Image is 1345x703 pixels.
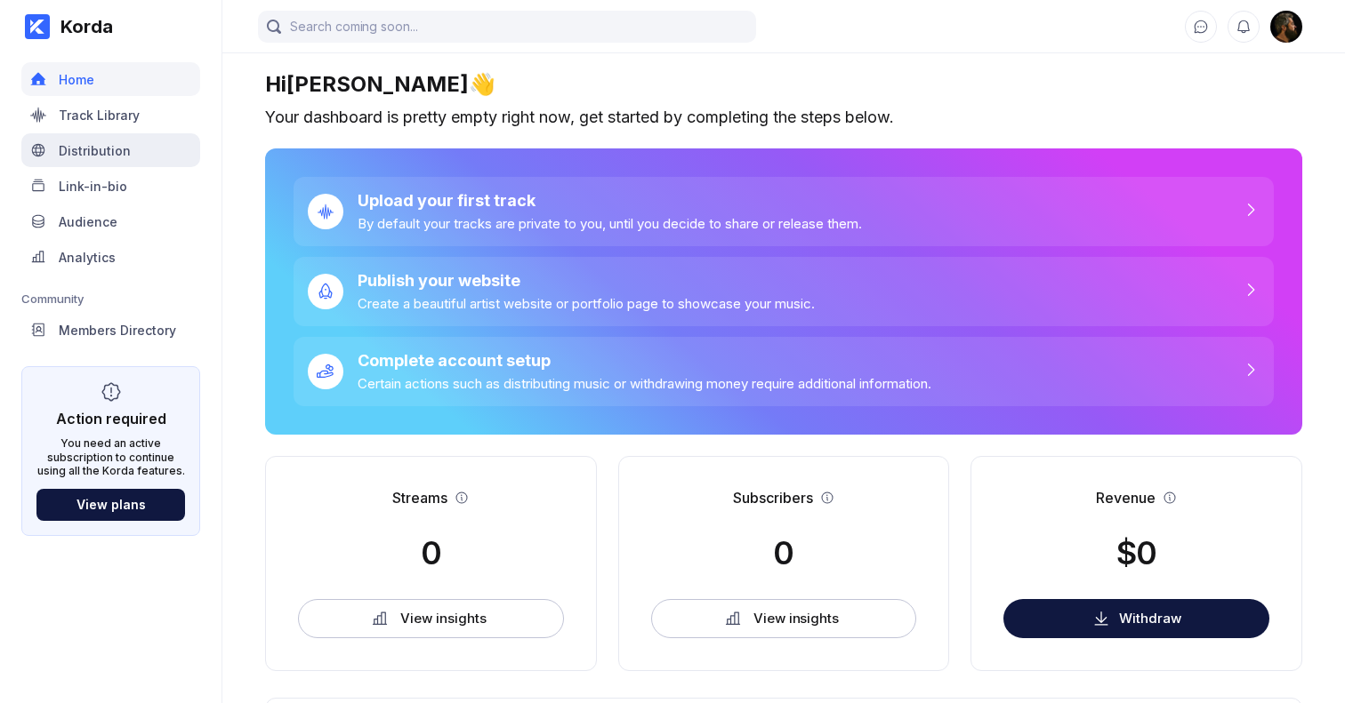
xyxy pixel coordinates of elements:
[298,599,564,638] button: View insights
[753,610,839,627] div: View insights
[733,489,813,507] div: Subscribers
[258,11,756,43] input: Search coming soon...
[294,257,1274,326] a: Publish your websiteCreate a beautiful artist website or portfolio page to showcase your music.
[59,179,127,194] div: Link-in-bio
[59,143,131,158] div: Distribution
[50,16,113,37] div: Korda
[59,214,117,229] div: Audience
[1119,610,1181,627] div: Withdraw
[1270,11,1302,43] div: Joseph Lofthouse
[21,98,200,133] a: Track Library
[358,351,931,370] div: Complete account setup
[421,533,441,572] div: 0
[36,436,185,478] div: You need an active subscription to continue using all the Korda features.
[651,599,917,638] button: View insights
[59,72,94,87] div: Home
[21,133,200,169] a: Distribution
[36,489,185,521] button: View plans
[21,62,200,98] a: Home
[1003,599,1269,638] button: Withdraw
[294,177,1274,246] a: Upload your first trackBy default your tracks are private to you, until you decide to share or re...
[1116,533,1156,572] div: $0
[358,271,815,290] div: Publish your website
[59,323,176,338] div: Members Directory
[21,292,200,306] div: Community
[59,250,116,265] div: Analytics
[77,497,146,512] div: View plans
[358,215,862,232] div: By default your tracks are private to you, until you decide to share or release them.
[21,169,200,204] a: Link-in-bio
[773,533,793,572] div: 0
[21,204,200,240] a: Audience
[59,108,140,123] div: Track Library
[392,489,447,507] div: Streams
[56,410,166,427] div: Action required
[400,610,486,627] div: View insights
[265,108,1302,127] div: Your dashboard is pretty empty right now, get started by completing the steps below.
[21,240,200,276] a: Analytics
[1270,11,1302,43] img: ab6761610000e5eb6abf4efc1726b29665741ec1
[294,337,1274,406] a: Complete account setupCertain actions such as distributing music or withdrawing money require add...
[358,375,931,392] div: Certain actions such as distributing music or withdrawing money require additional information.
[358,191,862,210] div: Upload your first track
[1096,489,1156,507] div: Revenue
[21,313,200,348] a: Members Directory
[265,71,1302,97] div: Hi [PERSON_NAME] 👋
[358,295,815,312] div: Create a beautiful artist website or portfolio page to showcase your music.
